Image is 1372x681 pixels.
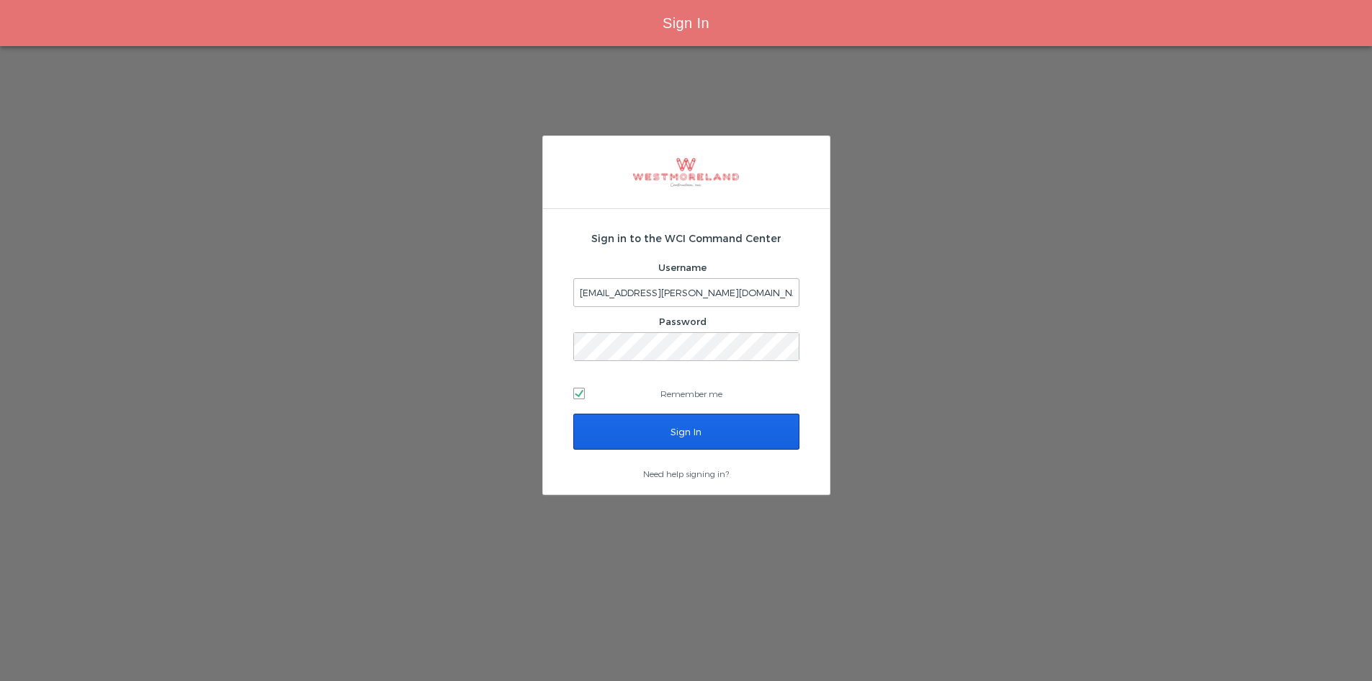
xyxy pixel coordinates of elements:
label: Remember me [573,383,799,404]
label: Username [658,262,707,273]
h2: Sign in to the WCI Command Center [573,231,799,246]
span: Sign In [663,15,709,31]
a: Need help signing in? [643,468,729,479]
label: Password [659,316,707,327]
input: Sign In [573,414,799,450]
